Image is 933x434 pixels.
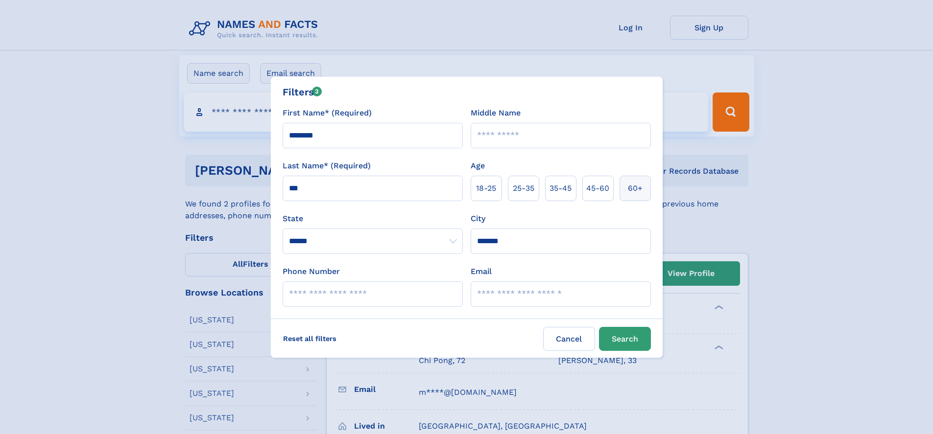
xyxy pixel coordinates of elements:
[471,107,521,119] label: Middle Name
[471,160,485,172] label: Age
[599,327,651,351] button: Search
[550,183,572,194] span: 35‑45
[586,183,609,194] span: 45‑60
[543,327,595,351] label: Cancel
[277,327,343,350] label: Reset all filters
[628,183,643,194] span: 60+
[476,183,496,194] span: 18‑25
[513,183,534,194] span: 25‑35
[283,85,322,99] div: Filters
[283,213,463,225] label: State
[283,107,372,119] label: First Name* (Required)
[471,266,492,277] label: Email
[283,266,340,277] label: Phone Number
[283,160,371,172] label: Last Name* (Required)
[471,213,485,225] label: City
